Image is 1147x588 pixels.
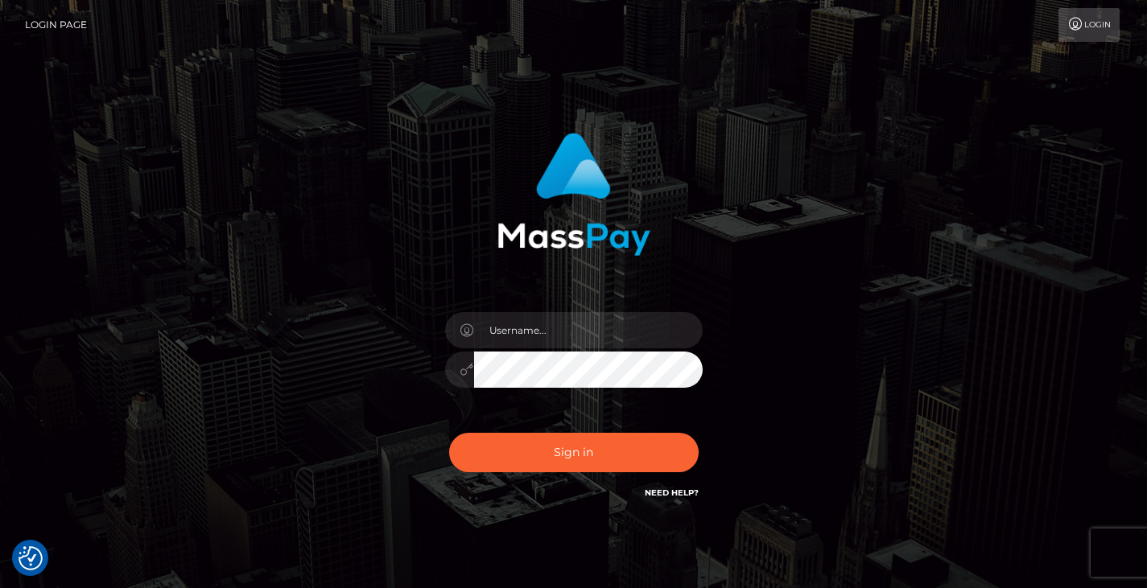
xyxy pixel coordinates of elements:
[19,546,43,570] img: Revisit consent button
[19,546,43,570] button: Consent Preferences
[25,8,87,42] a: Login Page
[449,433,699,472] button: Sign in
[474,312,703,348] input: Username...
[497,133,650,256] img: MassPay Login
[1058,8,1120,42] a: Login
[645,487,699,498] a: Need Help?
